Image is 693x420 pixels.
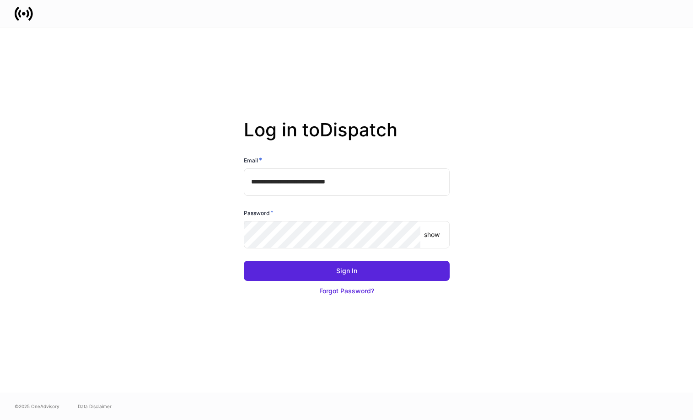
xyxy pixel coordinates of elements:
[244,156,262,165] h6: Email
[78,403,112,410] a: Data Disclaimer
[244,208,274,217] h6: Password
[424,230,440,239] p: show
[244,281,450,301] button: Forgot Password?
[15,403,59,410] span: © 2025 OneAdvisory
[244,119,450,156] h2: Log in to Dispatch
[319,286,374,296] div: Forgot Password?
[336,266,357,275] div: Sign In
[244,261,450,281] button: Sign In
